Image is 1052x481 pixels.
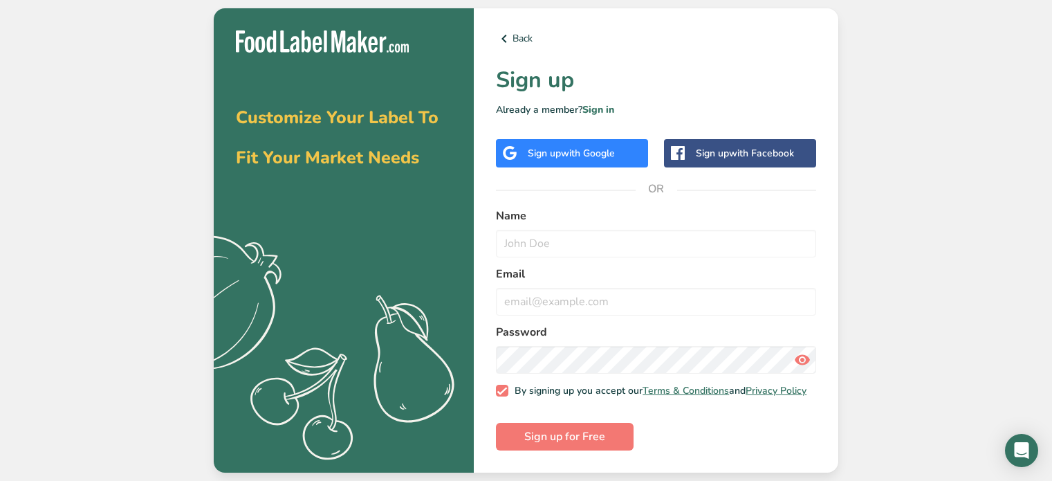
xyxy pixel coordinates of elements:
[496,266,816,282] label: Email
[746,384,806,397] a: Privacy Policy
[236,30,409,53] img: Food Label Maker
[496,423,634,451] button: Sign up for Free
[636,168,677,210] span: OR
[561,147,615,160] span: with Google
[528,146,615,161] div: Sign up
[524,428,605,445] span: Sign up for Free
[496,30,816,47] a: Back
[236,106,439,170] span: Customize Your Label To Fit Your Market Needs
[496,64,816,97] h1: Sign up
[496,102,816,117] p: Already a member?
[508,385,807,397] span: By signing up you accept our and
[496,324,816,341] label: Password
[582,103,614,116] a: Sign in
[729,147,794,160] span: with Facebook
[696,146,794,161] div: Sign up
[643,384,729,397] a: Terms & Conditions
[496,208,816,224] label: Name
[496,288,816,316] input: email@example.com
[1005,434,1038,467] div: Open Intercom Messenger
[496,230,816,257] input: John Doe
